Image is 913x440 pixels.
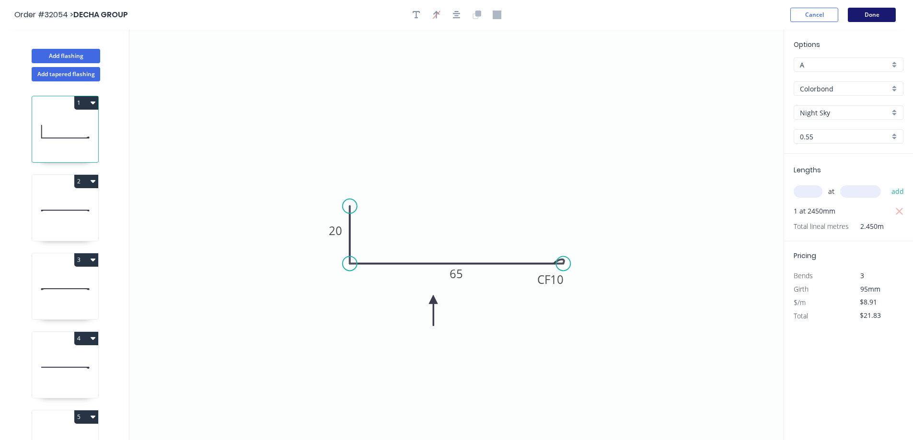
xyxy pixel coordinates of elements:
[794,284,809,293] span: Girth
[538,271,551,287] tspan: CF
[14,9,73,20] span: Order #32054 >
[800,108,890,118] input: Colour
[887,183,909,200] button: add
[794,220,849,233] span: Total lineal metres
[800,132,890,142] input: Thickness
[848,8,896,22] button: Done
[74,253,98,267] button: 3
[794,165,821,175] span: Lengths
[800,60,890,70] input: Price level
[860,284,880,293] span: 95mm
[32,49,100,63] button: Add flashing
[860,271,864,280] span: 3
[794,298,806,307] span: $/m
[129,30,784,440] svg: 0
[828,185,834,198] span: at
[794,40,820,49] span: Options
[790,8,838,22] button: Cancel
[849,220,884,233] span: 2.450m
[74,96,98,110] button: 1
[74,175,98,188] button: 2
[74,410,98,424] button: 5
[32,67,100,81] button: Add tapered flashing
[800,84,890,94] input: Material
[551,271,564,287] tspan: 10
[73,9,128,20] span: DECHA GROUP
[329,223,342,238] tspan: 20
[794,271,813,280] span: Bends
[794,204,835,218] span: 1 at 2450mm
[794,251,816,260] span: Pricing
[450,266,463,282] tspan: 65
[794,311,808,320] span: Total
[74,332,98,345] button: 4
